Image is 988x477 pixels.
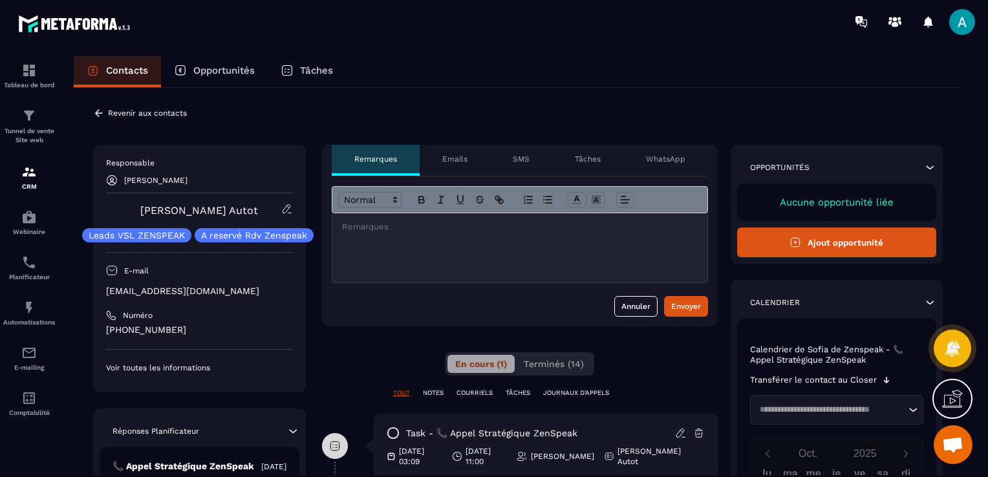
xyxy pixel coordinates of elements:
a: formationformationTunnel de vente Site web [3,98,55,154]
p: JOURNAUX D'APPELS [543,388,609,397]
ringoverc2c-number-84e06f14122c: [PHONE_NUMBER] [106,324,186,335]
img: formation [21,164,37,180]
img: automations [21,209,37,225]
img: formation [21,63,37,78]
a: Opportunités [161,56,268,87]
p: Réponses Planificateur [113,426,199,436]
span: Terminés (14) [524,359,584,369]
p: [EMAIL_ADDRESS][DOMAIN_NAME] [106,285,293,297]
p: Webinaire [3,228,55,235]
img: automations [21,300,37,315]
a: formationformationCRM [3,154,55,200]
p: COURRIELS [456,388,493,397]
p: WhatsApp [646,154,685,164]
p: Responsable [106,158,293,168]
p: Leads VSL ZENSPEAK [89,231,185,240]
p: 📞 Appel Stratégique ZenSpeak [113,460,254,472]
p: E-mail [124,266,149,276]
input: Search for option [755,403,906,416]
p: Tâches [575,154,601,164]
button: Terminés (14) [516,355,592,373]
p: TOUT [393,388,410,397]
a: Tâches [268,56,346,87]
a: [PERSON_NAME] Autot [140,204,258,217]
p: Numéro [123,310,153,321]
p: [DATE] 03:09 [399,446,442,467]
p: [DATE] 11:00 [466,446,506,467]
p: Comptabilité [3,409,55,416]
a: Contacts [74,56,161,87]
p: Planificateur [3,273,55,281]
p: [DATE] [261,461,286,472]
p: Voir toutes les informations [106,363,293,373]
p: Aucune opportunité liée [750,196,924,208]
p: Contacts [106,65,148,76]
p: [PERSON_NAME] [124,176,188,185]
button: En cours (1) [447,355,515,373]
p: Remarques [354,154,397,164]
p: Tunnel de vente Site web [3,127,55,145]
p: Automatisations [3,319,55,326]
span: En cours (1) [455,359,507,369]
p: Opportunités [750,162,810,173]
p: CRM [3,183,55,190]
a: schedulerschedulerPlanificateur [3,245,55,290]
a: formationformationTableau de bord [3,53,55,98]
a: automationsautomationsAutomatisations [3,290,55,335]
p: Opportunités [193,65,255,76]
p: [PERSON_NAME] Autot [617,446,695,467]
p: E-mailing [3,364,55,371]
img: email [21,345,37,361]
img: scheduler [21,255,37,270]
a: automationsautomationsWebinaire [3,200,55,245]
div: Search for option [750,395,924,425]
img: accountant [21,390,37,406]
p: TÂCHES [506,388,530,397]
p: Calendrier de Sofia de Zenspeak - 📞 Appel Stratégique ZenSpeak [750,344,924,365]
p: A reservé Rdv Zenspeak [201,231,307,240]
img: formation [21,108,37,123]
img: logo [18,12,134,36]
p: Tableau de bord [3,81,55,89]
p: SMS [513,154,530,164]
a: emailemailE-mailing [3,335,55,381]
button: Ajout opportunité [737,228,937,257]
p: Emails [442,154,467,164]
p: Calendrier [750,297,800,308]
ringoverc2c-84e06f14122c: Call with Ringover [106,324,186,335]
p: Revenir aux contacts [108,109,187,118]
p: [PERSON_NAME] [531,451,594,461]
div: Envoyer [671,300,701,313]
button: Annuler [614,296,658,317]
div: Ouvrir le chat [934,425,972,464]
p: NOTES [423,388,444,397]
a: accountantaccountantComptabilité [3,381,55,426]
button: Envoyer [664,296,708,317]
p: Tâches [300,65,333,76]
p: Transférer le contact au Closer [750,375,877,385]
p: task - 📞 Appel Stratégique ZenSpeak [406,427,577,440]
